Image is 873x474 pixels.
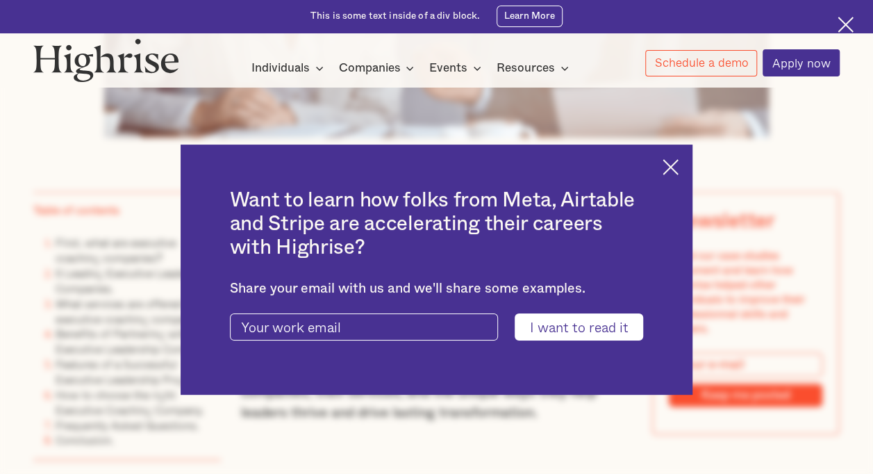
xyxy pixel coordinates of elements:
a: Schedule a demo [645,50,758,76]
div: Resources [497,60,573,76]
div: This is some text inside of a div block. [310,10,481,23]
div: Share your email with us and we'll share some examples. [230,281,644,297]
div: Companies [338,60,418,76]
input: Your work email [230,313,499,341]
h2: Want to learn how folks from Meta, Airtable and Stripe are accelerating their careers with Highrise? [230,188,644,259]
input: I want to read it [515,313,643,341]
div: Resources [497,60,555,76]
img: Cross icon [663,159,679,175]
a: Apply now [763,49,840,76]
img: Cross icon [838,17,854,33]
img: Highrise logo [33,38,179,82]
div: Individuals [251,60,328,76]
div: Individuals [251,60,310,76]
a: Learn More [497,6,563,26]
div: Companies [338,60,400,76]
div: Events [429,60,485,76]
div: Events [429,60,467,76]
form: current-ascender-blog-article-modal-form [230,313,644,341]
